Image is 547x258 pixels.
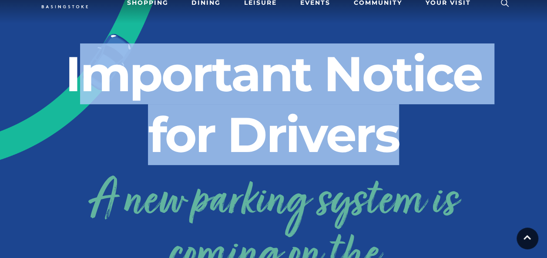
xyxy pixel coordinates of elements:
h2: Important Notice for Drivers [32,43,515,165]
